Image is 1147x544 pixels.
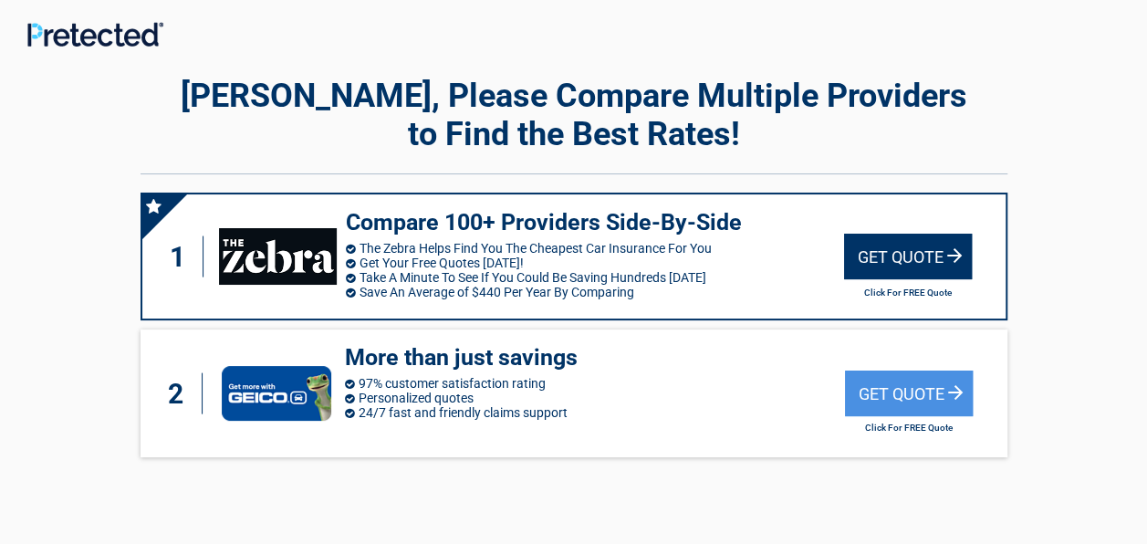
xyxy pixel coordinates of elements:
div: Get Quote [844,234,972,279]
li: Personalized quotes [345,391,845,405]
div: 2 [159,373,203,414]
h3: More than just savings [345,343,845,373]
li: Save An Average of $440 Per Year By Comparing [346,285,844,299]
h2: Click For FREE Quote [845,423,973,433]
h2: [PERSON_NAME], Please Compare Multiple Providers to Find the Best Rates! [141,77,1007,153]
li: Get Your Free Quotes [DATE]! [346,256,844,270]
li: The Zebra Helps Find You The Cheapest Car Insurance For You [346,241,844,256]
div: Get Quote [845,371,973,416]
div: 1 [161,236,204,277]
h3: Compare 100+ Providers Side-By-Side [346,208,844,238]
img: thezebra's logo [219,228,336,285]
h2: Click For FREE Quote [844,288,972,298]
img: geico's logo [222,366,331,421]
img: Main Logo [27,22,163,47]
li: 24/7 fast and friendly claims support [345,405,845,420]
li: Take A Minute To See If You Could Be Saving Hundreds [DATE] [346,270,844,285]
li: 97% customer satisfaction rating [345,376,845,391]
